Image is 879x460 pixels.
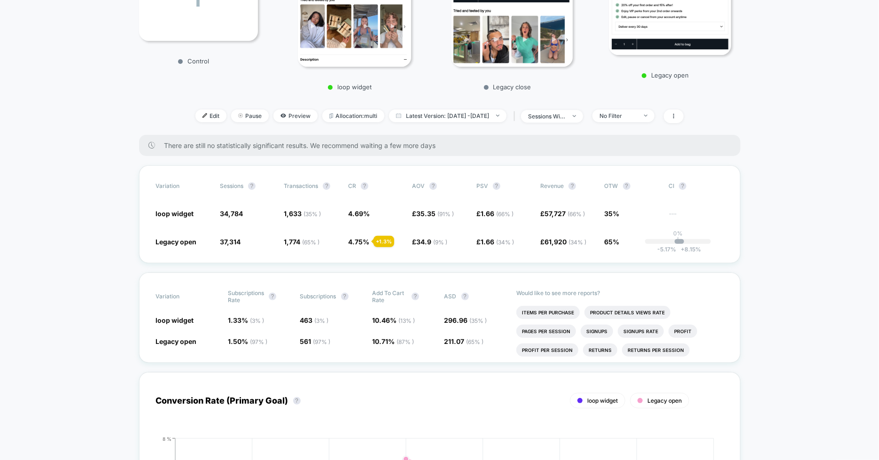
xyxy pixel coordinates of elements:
[348,182,356,189] span: CR
[433,239,447,246] span: ( 9 % )
[516,325,576,338] li: Pages Per Session
[461,293,469,300] button: ?
[481,210,513,218] span: 1.66
[300,316,329,324] span: 463
[416,238,447,246] span: 34.9
[313,338,331,345] span: ( 97 % )
[583,343,617,357] li: Returns
[493,182,500,190] button: ?
[163,436,171,441] tspan: 8 %
[322,109,384,122] span: Allocation: multi
[622,343,690,357] li: Returns Per Session
[273,109,318,122] span: Preview
[156,316,194,324] span: loop widget
[669,325,697,338] li: Profit
[446,83,568,91] p: Legacy close
[156,238,197,246] span: Legacy open
[228,289,264,304] span: Subscriptions Rate
[269,293,276,300] button: ?
[568,182,576,190] button: ?
[669,211,723,218] span: ---
[573,115,576,117] img: end
[396,113,401,118] img: calendar
[657,246,676,253] span: -5.17 %
[238,113,243,118] img: end
[476,182,488,189] span: PSV
[372,316,415,324] span: 10.46 %
[467,338,484,345] span: ( 65 % )
[372,337,414,345] span: 10.71 %
[584,306,670,319] li: Product Details Views Rate
[679,182,686,190] button: ?
[476,238,514,246] span: £
[412,293,419,300] button: ?
[545,210,585,218] span: 57,727
[677,237,679,244] p: |
[156,289,208,304] span: Variation
[605,238,620,246] span: 65%
[302,239,319,246] span: ( 65 % )
[681,246,685,253] span: +
[303,211,321,218] span: ( 35 % )
[416,210,454,218] span: 35.35
[250,338,267,345] span: ( 97 % )
[540,210,585,218] span: £
[220,182,243,189] span: Sessions
[284,182,318,189] span: Transactions
[669,182,720,190] span: CI
[437,211,454,218] span: ( 91 % )
[315,317,329,324] span: ( 3 % )
[300,293,336,300] span: Subscriptions
[481,238,514,246] span: 1.66
[673,230,683,237] p: 0%
[228,316,264,324] span: 1.33 %
[516,289,723,296] p: Would like to see more reports?
[156,210,194,218] span: loop widget
[398,317,415,324] span: ( 13 % )
[470,317,487,324] span: ( 35 % )
[605,210,620,218] span: 35%
[134,57,253,65] p: Control
[412,210,454,218] span: £
[220,238,241,246] span: 37,314
[540,182,564,189] span: Revenue
[511,109,521,123] span: |
[516,306,580,319] li: Items Per Purchase
[496,115,499,117] img: end
[202,113,207,118] img: edit
[618,325,664,338] li: Signups Rate
[412,182,425,189] span: AOV
[444,293,457,300] span: ASD
[293,397,301,405] button: ?
[373,236,394,247] div: + 1.3 %
[545,238,586,246] span: 61,920
[412,238,447,246] span: £
[528,113,566,120] div: sessions with impression
[195,109,226,122] span: Edit
[676,246,701,253] span: 8.15 %
[156,182,208,190] span: Variation
[372,289,407,304] span: Add To Cart Rate
[228,337,267,345] span: 1.50 %
[647,397,682,404] span: Legacy open
[220,210,243,218] span: 34,784
[284,210,321,218] span: 1,633
[250,317,264,324] span: ( 3 % )
[605,182,656,190] span: OTW
[599,112,637,119] div: No Filter
[568,211,585,218] span: ( 66 % )
[581,325,613,338] li: Signups
[644,115,647,117] img: end
[540,238,586,246] span: £
[444,337,484,345] span: 211.07
[623,182,630,190] button: ?
[156,337,197,345] span: Legacy open
[300,337,331,345] span: 561
[248,182,256,190] button: ?
[476,210,513,218] span: £
[348,210,370,218] span: 4.69 %
[389,109,506,122] span: Latest Version: [DATE] - [DATE]
[164,141,722,149] span: There are still no statistically significant results. We recommend waiting a few more days
[568,239,586,246] span: ( 34 % )
[361,182,368,190] button: ?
